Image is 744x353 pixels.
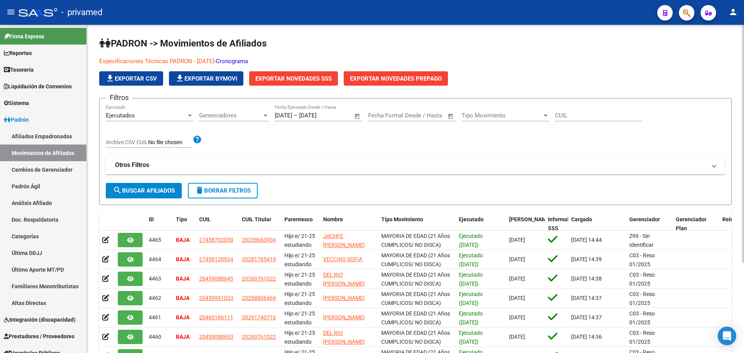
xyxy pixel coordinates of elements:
span: Tipo Movimiento [462,112,542,119]
h3: Filtros [106,92,133,103]
datatable-header-cell: Parentesco [281,211,320,237]
datatable-header-cell: Gerenciador [626,211,673,237]
button: Open calendar [446,112,455,121]
span: 27458702050 [199,237,233,243]
span: [DATE] 14:39 [571,256,602,262]
span: Hijo e/ 21-25 estudiando [284,310,315,325]
span: 20459088645 [199,276,233,282]
span: [DATE] 14:37 [571,295,602,301]
span: 27459120934 [199,256,233,262]
mat-expansion-panel-header: Otros Filtros [106,156,725,174]
span: 20291740716 [242,314,276,320]
span: 20260761022 [242,334,276,340]
span: C03 - Reso 01/2025 [629,330,655,345]
span: [DATE] [509,256,525,262]
span: – [294,112,298,119]
span: [DATE] 14:36 [571,334,602,340]
p: - [99,57,603,65]
datatable-header-cell: ID [146,211,173,237]
span: Borrar Filtros [195,187,251,194]
button: Exportar Bymovi [169,71,243,86]
span: DEL RIO [PERSON_NAME] [323,272,365,287]
span: Gerenciador [629,216,660,222]
span: Padrón [4,115,29,124]
span: 4460 [149,334,161,340]
span: C03 - Reso 01/2025 [629,272,655,287]
span: 20460186111 [199,314,233,320]
span: Parentesco [284,216,313,222]
span: Ejecutados [106,112,135,119]
strong: BAJA [176,276,189,282]
span: Hijo e/ 21-25 estudiando [284,291,315,306]
button: Buscar Afiliados [106,183,182,198]
span: Gerenciadores [199,112,262,119]
button: Exportar Novedades SSS [249,71,338,86]
span: Liquidación de Convenios [4,82,72,91]
span: Hijo e/ 21-25 estudiando [284,252,315,267]
span: Ejecutado ([DATE]) [459,291,483,306]
span: Z99 - Sin Identificar [629,233,654,248]
span: Tipo Movimiento [381,216,423,222]
span: Tesorería [4,65,34,74]
button: Borrar Filtros [188,183,258,198]
span: Exportar Novedades Prepago [350,75,442,82]
span: Informable SSS [548,216,575,231]
datatable-header-cell: Cargado [568,211,626,237]
span: 20459951033 [199,295,233,301]
span: [DATE] 14:38 [571,276,602,282]
strong: BAJA [176,334,189,340]
span: CUIL [199,216,211,222]
button: Exportar CSV [99,71,163,86]
span: MAYORIA DE EDAD (21 Años CUMPLICOS/ NO DISCA) [381,252,450,267]
span: C03 - Reso 01/2025 [629,252,655,267]
span: Reportes [4,49,32,57]
span: MAYORIA DE EDAD (21 Años CUMPLICOS/ NO DISCA) [381,310,450,325]
input: Start date [368,112,393,119]
span: 20260761022 [242,276,276,282]
span: Gerenciador Plan [676,216,706,231]
span: [DATE] 14:37 [571,314,602,320]
span: 20238663904 [242,237,276,243]
span: 20258806469 [242,295,276,301]
span: - privamed [61,4,102,21]
span: 4462 [149,295,161,301]
a: Cronograma [216,58,248,65]
input: Start date [275,112,292,119]
span: 20281765419 [242,256,276,262]
span: [DATE] [509,237,525,243]
strong: Otros Filtros [115,161,149,169]
strong: BAJA [176,314,189,320]
span: C03 - Reso 01/2025 [629,291,655,306]
span: [DATE] [509,276,525,282]
span: Ejecutado ([DATE]) [459,330,483,345]
span: Firma Express [4,32,44,41]
span: Hijo e/ 21-25 estudiando [284,233,315,248]
span: Nombre [323,216,343,222]
button: Open calendar [353,112,362,121]
span: [PERSON_NAME] [509,216,551,222]
span: Ejecutado [459,216,484,222]
span: Buscar Afiliados [113,187,175,194]
span: 4461 [149,314,161,320]
mat-icon: search [113,186,122,195]
span: Exportar Novedades SSS [255,75,332,82]
span: [DATE] [509,295,525,301]
span: ID [149,216,154,222]
span: Sistema [4,99,29,107]
span: DEL RIO [PERSON_NAME] [323,330,365,345]
span: [DATE] 14:44 [571,237,602,243]
span: C03 - Reso 01/2025 [629,310,655,325]
span: Ejecutado ([DATE]) [459,252,483,267]
span: MAYORIA DE EDAD (21 Años CUMPLICOS/ NO DISCA) [381,272,450,287]
span: CUIL Titular [242,216,271,222]
datatable-header-cell: Gerenciador Plan [673,211,719,237]
span: PADRON -> Movimientos de Afiliados [99,38,267,49]
mat-icon: delete [195,186,204,195]
span: Prestadores / Proveedores [4,332,74,341]
datatable-header-cell: CUIL Titular [239,211,281,237]
mat-icon: menu [6,7,15,17]
span: Exportar Bymovi [175,75,237,82]
span: JACHFE [PERSON_NAME] [323,233,365,248]
mat-icon: help [193,135,202,144]
span: Tipo [176,216,187,222]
